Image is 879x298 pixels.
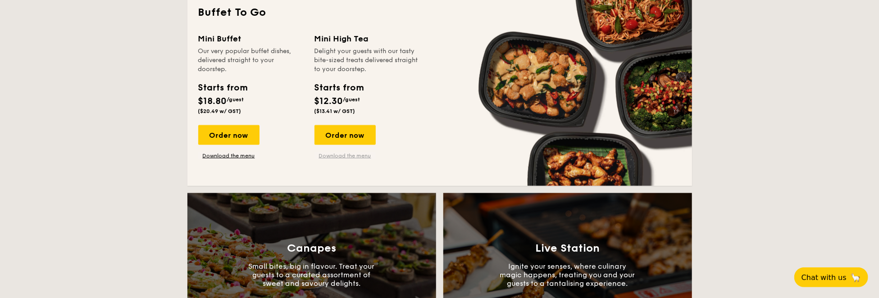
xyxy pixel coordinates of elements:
[198,125,260,145] div: Order now
[198,96,227,107] span: $18.80
[198,152,260,159] a: Download the menu
[227,96,244,103] span: /guest
[802,273,847,282] span: Chat with us
[314,47,420,74] div: Delight your guests with our tasty bite-sized treats delivered straight to your doorstep.
[314,81,364,95] div: Starts from
[500,262,635,288] p: Ignite your senses, where culinary magic happens, treating you and your guests to a tantalising e...
[314,96,343,107] span: $12.30
[314,152,376,159] a: Download the menu
[314,108,355,114] span: ($13.41 w/ GST)
[287,242,336,255] h3: Canapes
[343,96,360,103] span: /guest
[314,125,376,145] div: Order now
[244,262,379,288] p: Small bites, big in flavour. Treat your guests to a curated assortment of sweet and savoury delig...
[794,267,868,287] button: Chat with us🦙
[198,81,247,95] div: Starts from
[198,108,241,114] span: ($20.49 w/ GST)
[198,5,681,20] h2: Buffet To Go
[198,32,304,45] div: Mini Buffet
[535,242,600,255] h3: Live Station
[198,47,304,74] div: Our very popular buffet dishes, delivered straight to your doorstep.
[314,32,420,45] div: Mini High Tea
[850,272,861,283] span: 🦙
